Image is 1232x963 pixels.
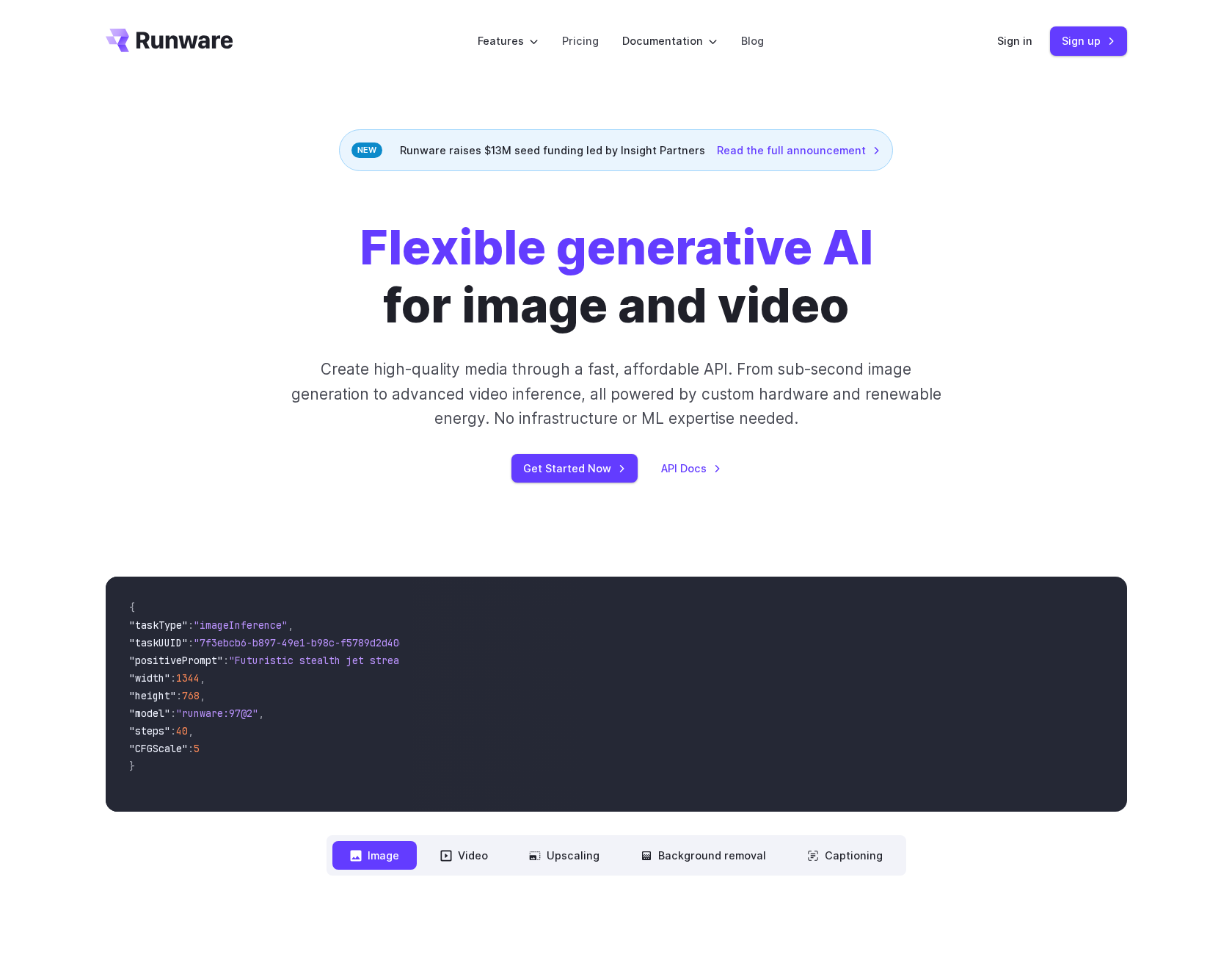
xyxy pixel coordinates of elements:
[258,707,264,720] span: ,
[170,707,176,720] span: :
[478,32,539,49] label: Features
[129,601,135,614] span: {
[623,841,784,870] button: Background removal
[622,32,718,49] label: Documentation
[200,689,205,702] span: ,
[194,636,417,649] span: "7f3ebcb6-b897-49e1-b98c-f5789d2d40d7"
[188,636,194,649] span: :
[423,841,506,870] button: Video
[129,724,170,737] span: "steps"
[661,460,721,477] a: API Docs
[332,841,417,870] button: Image
[289,357,943,430] p: Create high-quality media through a fast, affordable API. From sub-second image generation to adv...
[229,654,763,667] span: "Futuristic stealth jet streaking through a neon-lit cityscape with glowing purple exhaust"
[176,724,188,737] span: 40
[1050,26,1127,55] a: Sign up
[997,32,1032,49] a: Sign in
[288,618,294,632] span: ,
[188,742,194,755] span: :
[170,724,176,737] span: :
[129,618,188,632] span: "taskType"
[360,217,873,276] strong: Flexible generative AI
[562,32,599,49] a: Pricing
[170,671,176,685] span: :
[129,689,176,702] span: "height"
[360,218,873,333] h1: for image and video
[188,724,194,737] span: ,
[129,742,188,755] span: "CFGScale"
[511,841,617,870] button: Upscaling
[741,32,764,49] a: Blog
[182,689,200,702] span: 768
[106,29,233,52] a: Go to /
[176,707,258,720] span: "runware:97@2"
[511,454,638,483] a: Get Started Now
[129,760,135,773] span: }
[129,707,170,720] span: "model"
[194,742,200,755] span: 5
[194,618,288,632] span: "imageInference"
[129,636,188,649] span: "taskUUID"
[223,654,229,667] span: :
[717,142,881,159] a: Read the full announcement
[129,671,170,685] span: "width"
[200,671,205,685] span: ,
[129,654,223,667] span: "positivePrompt"
[176,689,182,702] span: :
[339,129,893,171] div: Runware raises $13M seed funding led by Insight Partners
[176,671,200,685] span: 1344
[790,841,900,870] button: Captioning
[188,618,194,632] span: :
